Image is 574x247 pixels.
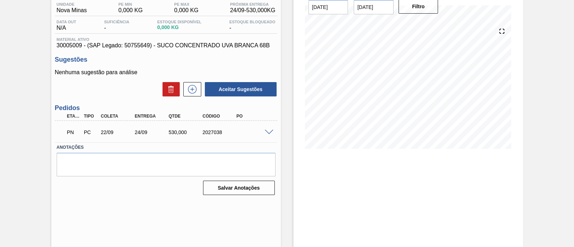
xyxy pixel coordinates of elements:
span: Suficiência [104,20,129,24]
span: 0,000 KG [174,7,199,14]
div: PO [235,114,272,119]
div: Qtde [167,114,204,119]
div: N/A [55,20,78,31]
span: 0,000 KG [118,7,143,14]
p: PN [67,129,81,135]
div: Pedido em Negociação [65,124,83,140]
div: Nova sugestão [180,82,201,96]
div: Entrega [133,114,170,119]
span: Nova Minas [57,7,87,14]
div: 22/09/2025 [99,129,136,135]
p: Nenhuma sugestão para análise [55,69,277,76]
div: 24/09/2025 [133,129,170,135]
div: Pedido de Compra [82,129,99,135]
div: - [227,20,277,31]
span: Estoque Bloqueado [229,20,275,24]
span: 24/09 - 530,000 KG [230,7,275,14]
div: Tipo [82,114,99,119]
h3: Sugestões [55,56,277,63]
div: Excluir Sugestões [159,82,180,96]
button: Salvar Anotações [203,181,275,195]
div: 2027038 [201,129,238,135]
div: Coleta [99,114,136,119]
div: Etapa [65,114,83,119]
span: Próxima Entrega [230,2,275,6]
span: PE MAX [174,2,199,6]
span: PE MIN [118,2,143,6]
span: Data out [57,20,76,24]
div: Aceitar Sugestões [201,81,277,97]
label: Anotações [57,142,276,153]
h3: Pedidos [55,104,277,112]
span: Unidade [57,2,87,6]
div: Código [201,114,238,119]
div: 530,000 [167,129,204,135]
span: Estoque Disponível [157,20,201,24]
span: 0,000 KG [157,25,201,30]
span: Material ativo [57,37,276,42]
div: - [102,20,131,31]
span: 30005009 - (SAP Legado: 50755649) - SUCO CONCENTRADO UVA BRANCA 68B [57,42,276,49]
button: Aceitar Sugestões [205,82,277,96]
